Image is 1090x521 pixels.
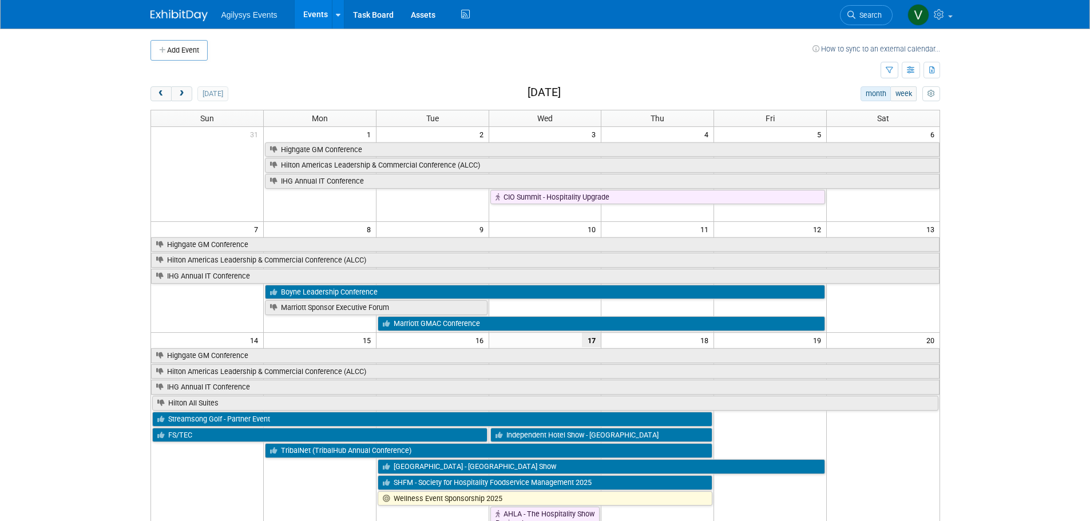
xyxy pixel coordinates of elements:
[816,127,826,141] span: 5
[922,86,940,101] button: myCustomButton
[265,142,940,157] a: Highgate GM Conference
[537,114,553,123] span: Wed
[890,86,917,101] button: week
[362,333,376,347] span: 15
[929,127,940,141] span: 6
[699,222,714,236] span: 11
[150,10,208,21] img: ExhibitDay
[265,300,487,315] a: Marriott Sponsor Executive Forum
[366,222,376,236] span: 8
[925,222,940,236] span: 13
[855,11,882,19] span: Search
[925,333,940,347] span: 20
[703,127,714,141] span: 4
[150,40,208,61] button: Add Event
[812,45,940,53] a: How to sync to an external calendar...
[249,127,263,141] span: 31
[152,396,938,411] a: Hilton All Suites
[265,174,940,189] a: IHG Annual IT Conference
[766,114,775,123] span: Fri
[312,114,328,123] span: Mon
[490,428,713,443] a: Independent Hotel Show - [GEOGRAPHIC_DATA]
[152,428,487,443] a: FS/TEC
[152,412,713,427] a: Streamsong Golf - Partner Event
[478,222,489,236] span: 9
[221,10,278,19] span: Agilysys Events
[812,333,826,347] span: 19
[151,237,940,252] a: Highgate GM Conference
[590,127,601,141] span: 3
[378,475,713,490] a: SHFM - Society for Hospitality Foodservice Management 2025
[151,269,940,284] a: IHG Annual IT Conference
[378,491,713,506] a: Wellness Event Sponsorship 2025
[366,127,376,141] span: 1
[253,222,263,236] span: 7
[378,459,825,474] a: [GEOGRAPHIC_DATA] - [GEOGRAPHIC_DATA] Show
[426,114,439,123] span: Tue
[651,114,664,123] span: Thu
[586,222,601,236] span: 10
[474,333,489,347] span: 16
[699,333,714,347] span: 18
[200,114,214,123] span: Sun
[812,222,826,236] span: 12
[151,253,940,268] a: Hilton Americas Leadership & Commercial Conference (ALCC)
[151,348,940,363] a: Highgate GM Conference
[249,333,263,347] span: 14
[528,86,561,99] h2: [DATE]
[478,127,489,141] span: 2
[265,158,940,173] a: Hilton Americas Leadership & Commercial Conference (ALCC)
[151,380,940,395] a: IHG Annual IT Conference
[171,86,192,101] button: next
[197,86,228,101] button: [DATE]
[840,5,893,25] a: Search
[378,316,825,331] a: Marriott GMAC Conference
[907,4,929,26] img: Vaitiare Munoz
[490,190,826,205] a: CIO Summit - Hospitality Upgrade
[861,86,891,101] button: month
[265,285,825,300] a: Boyne Leadership Conference
[928,90,935,98] i: Personalize Calendar
[150,86,172,101] button: prev
[582,333,601,347] span: 17
[877,114,889,123] span: Sat
[151,364,940,379] a: Hilton Americas Leadership & Commercial Conference (ALCC)
[265,443,712,458] a: TribalNet (TribalHub Annual Conference)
